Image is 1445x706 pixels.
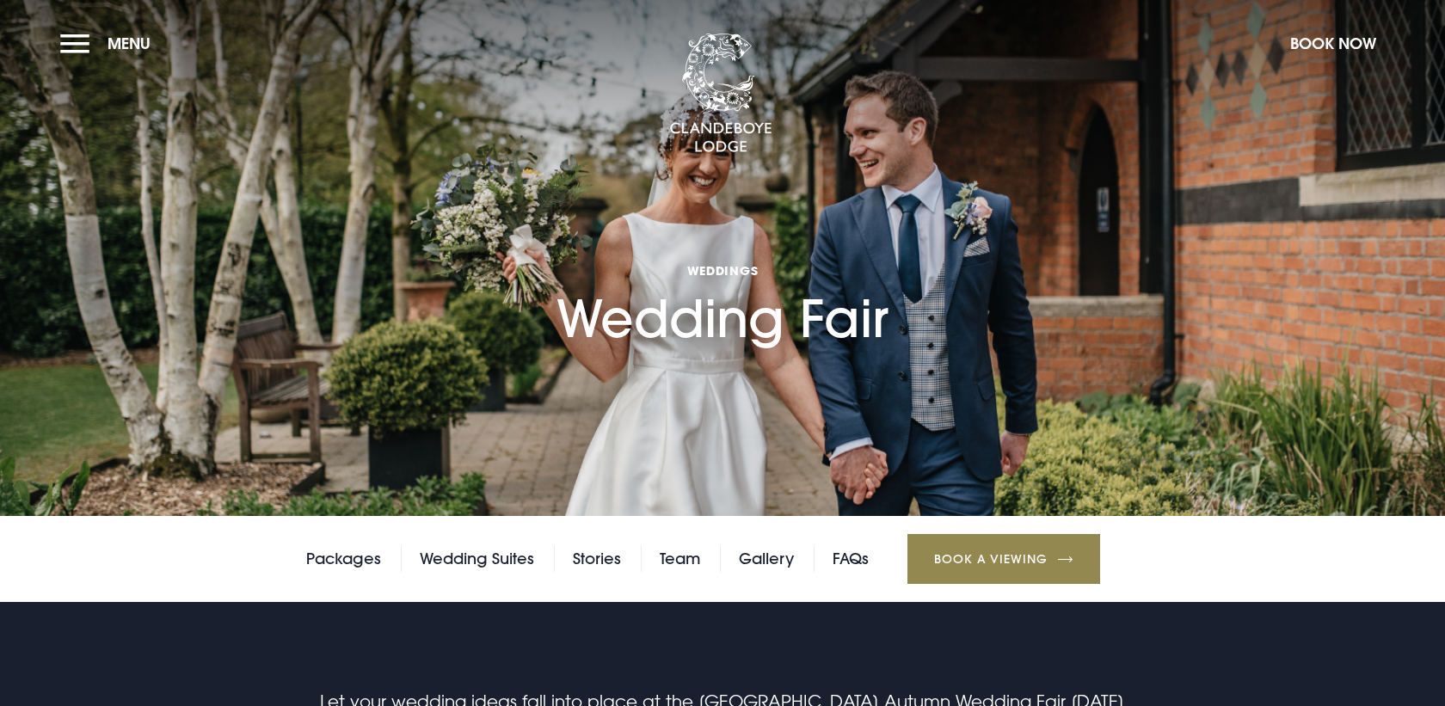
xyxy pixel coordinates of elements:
a: Book a Viewing [907,534,1100,584]
h1: Wedding Fair [556,175,889,350]
a: Wedding Suites [420,546,534,572]
img: Clandeboye Lodge [669,34,772,154]
span: Weddings [556,262,889,279]
a: FAQs [833,546,869,572]
a: Team [660,546,700,572]
button: Menu [60,25,159,62]
a: Packages [306,546,381,572]
a: Gallery [739,546,794,572]
a: Stories [573,546,621,572]
button: Book Now [1282,25,1385,62]
span: Menu [108,34,151,53]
